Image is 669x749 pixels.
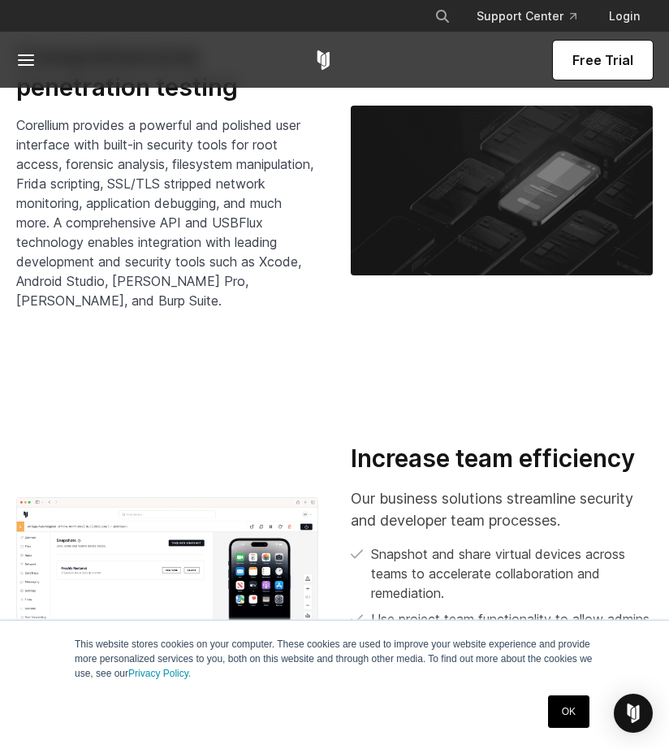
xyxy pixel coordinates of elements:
[16,117,313,309] span: Corellium provides a powerful and polished user interface with built-in security tools for root a...
[351,487,653,531] p: Our business solutions streamline security and developer team processes.
[313,50,334,70] a: Corellium Home
[371,544,653,603] p: Snapshot and share virtual devices across teams to accelerate collaboration and remediation.
[428,2,457,31] button: Search
[75,637,594,681] p: This website stores cookies on your computer. These cookies are used to improve your website expe...
[16,497,318,673] img: Powerful built-in tools with iOS pentest
[464,2,589,31] a: Support Center
[421,2,653,31] div: Navigation Menu
[596,2,653,31] a: Login
[351,444,653,474] h3: Increase team efficiency
[572,50,633,70] span: Free Trial
[371,609,653,668] p: Use project team functionality to allow admins to manage projects, resources, and permissions for...
[553,41,653,80] a: Free Trial
[548,695,589,728] a: OK
[614,694,653,733] div: Open Intercom Messenger
[128,668,191,679] a: Privacy Policy.
[351,106,653,275] img: Corellium_MobilePenTesting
